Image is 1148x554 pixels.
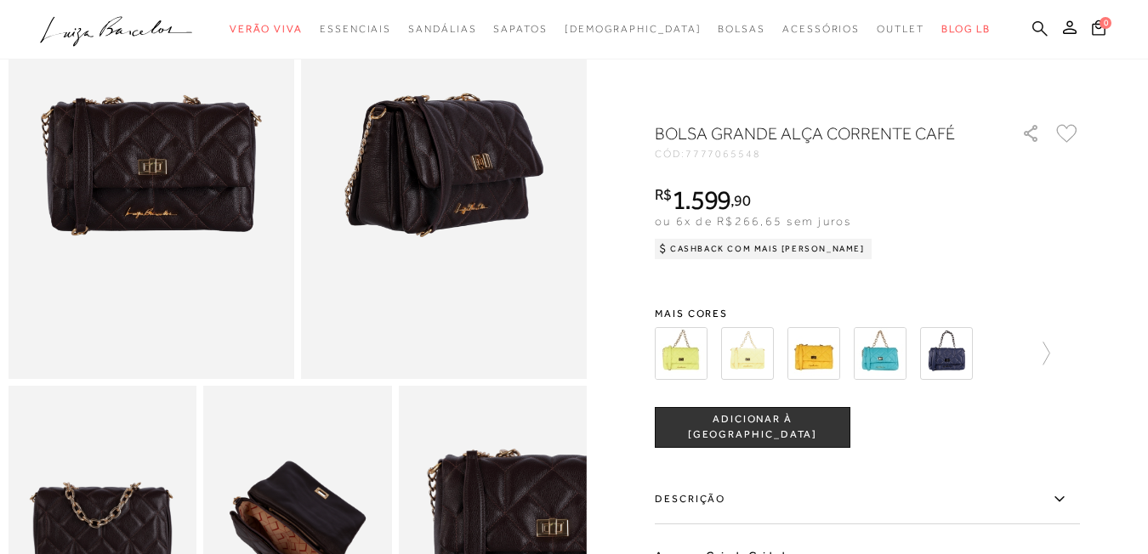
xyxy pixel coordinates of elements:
[920,327,973,380] img: BOLSA GRANDE ALÇA CORRENTE AZUL ATLÂNTICO
[408,14,476,45] a: categoryNavScreenReaderText
[655,122,974,145] h1: BOLSA GRANDE ALÇA CORRENTE CAFÉ
[655,214,851,228] span: ou 6x de R$266,65 sem juros
[565,23,702,35] span: [DEMOGRAPHIC_DATA]
[782,14,860,45] a: categoryNavScreenReaderText
[320,23,391,35] span: Essenciais
[408,23,476,35] span: Sandálias
[685,148,761,160] span: 7777065548
[718,23,765,35] span: Bolsas
[493,23,547,35] span: Sapatos
[655,327,708,380] img: BOLSA GRANDE ALÇA CORRENTA AMARELA
[655,149,995,159] div: CÓD:
[877,23,924,35] span: Outlet
[854,327,906,380] img: BOLSA GRANDE ALÇA CORRENTE AZUL
[656,412,850,442] span: ADICIONAR À [GEOGRAPHIC_DATA]
[782,23,860,35] span: Acessórios
[1087,19,1111,42] button: 0
[941,23,991,35] span: BLOG LB
[655,475,1080,524] label: Descrição
[730,193,750,208] i: ,
[721,327,774,380] img: BOLSA GRANDE ALÇA CORRENTE AMARELA
[230,23,303,35] span: Verão Viva
[655,187,672,202] i: R$
[655,239,872,259] div: Cashback com Mais [PERSON_NAME]
[672,184,731,215] span: 1.599
[320,14,391,45] a: categoryNavScreenReaderText
[718,14,765,45] a: categoryNavScreenReaderText
[493,14,547,45] a: categoryNavScreenReaderText
[941,14,991,45] a: BLOG LB
[1100,17,1111,29] span: 0
[230,14,303,45] a: categoryNavScreenReaderText
[787,327,840,380] img: BOLSA GRANDE ALÇA CORRENTE AMARELA
[734,191,750,209] span: 90
[655,407,850,448] button: ADICIONAR À [GEOGRAPHIC_DATA]
[877,14,924,45] a: categoryNavScreenReaderText
[655,308,1080,319] span: Mais cores
[565,14,702,45] a: noSubCategoriesText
